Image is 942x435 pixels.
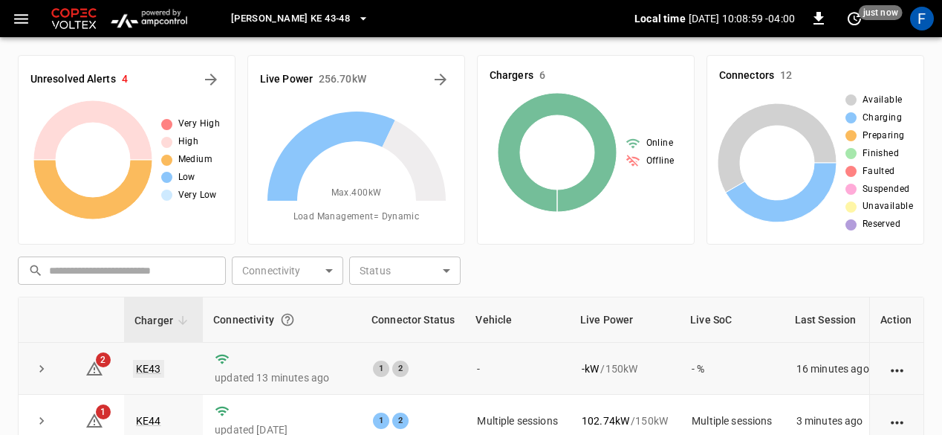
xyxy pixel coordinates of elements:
h6: 4 [122,71,128,88]
div: action cell options [888,361,906,376]
button: All Alerts [199,68,223,91]
span: Unavailable [863,199,913,214]
span: just now [859,5,903,20]
h6: 6 [539,68,545,84]
button: Energy Overview [429,68,452,91]
span: Faulted [863,164,895,179]
th: Live SoC [680,297,785,343]
div: 1 [373,361,389,377]
span: Charger [134,312,192,329]
span: Suspended [863,182,910,197]
span: 2 [96,352,111,367]
div: / 150 kW [582,361,668,376]
span: Online [646,136,673,151]
div: Connectivity [213,306,351,333]
div: 1 [373,413,389,429]
h6: Connectors [719,68,774,84]
td: - % [680,343,785,395]
span: Medium [178,152,212,167]
span: Offline [646,154,675,169]
img: ampcontrol.io logo [105,4,192,33]
button: expand row [30,358,53,380]
span: Low [178,170,195,185]
button: Connection between the charger and our software. [274,306,301,333]
h6: Chargers [490,68,533,84]
th: Vehicle [465,297,570,343]
span: 1 [96,405,111,419]
div: profile-icon [910,7,934,30]
h6: Live Power [260,71,313,88]
a: KE43 [133,360,164,378]
div: 2 [392,413,409,429]
span: Very High [178,117,221,132]
img: Customer Logo [48,4,100,33]
span: Charging [863,111,902,126]
h6: Unresolved Alerts [30,71,116,88]
span: Very Low [178,188,217,203]
a: KE44 [136,415,161,427]
td: 16 minutes ago [785,343,895,395]
div: / 150 kW [582,413,668,428]
th: Connector Status [361,297,465,343]
span: Preparing [863,129,905,144]
div: 2 [392,361,409,377]
th: Action [869,297,923,343]
span: Max. 400 kW [331,186,382,201]
h6: 256.70 kW [319,71,366,88]
p: Local time [634,11,686,26]
th: Last Session [785,297,895,343]
button: [PERSON_NAME] KE 43-48 [225,4,375,33]
span: Available [863,93,903,108]
span: High [178,135,199,149]
a: 2 [85,361,103,373]
p: [DATE] 10:08:59 -04:00 [689,11,795,26]
button: set refresh interval [842,7,866,30]
td: - [465,343,570,395]
th: Live Power [570,297,680,343]
p: - kW [582,361,599,376]
button: expand row [30,410,53,432]
span: Finished [863,146,899,161]
span: Load Management = Dynamic [293,210,420,225]
span: [PERSON_NAME] KE 43-48 [231,10,350,28]
div: action cell options [888,413,906,428]
p: updated 13 minutes ago [215,370,349,385]
a: 1 [85,413,103,425]
h6: 12 [780,68,792,84]
span: Reserved [863,217,900,232]
p: 102.74 kW [582,413,629,428]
